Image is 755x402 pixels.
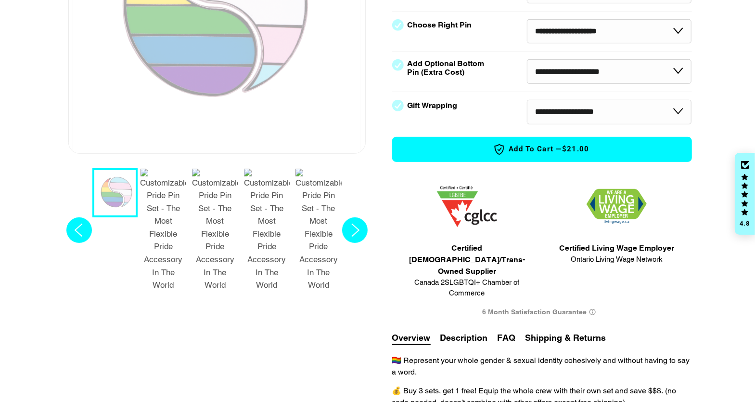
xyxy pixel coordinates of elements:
span: Add to Cart — [407,143,677,156]
div: 4.8 [739,220,751,227]
div: Click to open Judge.me floating reviews tab [735,153,755,235]
img: Customizable Pride Pin Set - The Most Flexible Pride Accessory In The World [295,169,342,292]
span: Canada 2SLGBTQI+ Chamber of Commerce [397,277,537,299]
p: 🏳️‍🌈 Represent your whole gender & sexual identity cohesively and without having to say a word. [392,355,692,378]
button: 3 / 7 [189,168,241,296]
label: Gift Wrapping [408,101,458,110]
div: 6 Month Satisfaction Guarantee [392,304,692,322]
label: Choose Right Pin [408,21,472,29]
label: Add Optional Bottom Pin (Extra Cost) [408,59,488,77]
img: Customizable Pride Pin Set - The Most Flexible Pride Accessory In The World [141,169,187,292]
button: Description [440,331,488,344]
span: Certified Living Wage Employer [559,242,674,254]
img: 1706832627.png [587,189,647,224]
img: 1705457225.png [437,186,497,227]
button: Overview [392,331,431,345]
span: Certified [DEMOGRAPHIC_DATA]/Trans-Owned Supplier [397,242,537,277]
button: Previous slide [64,168,95,296]
button: 5 / 7 [293,168,345,296]
img: Customizable Pride Pin Set - The Most Flexible Pride Accessory In The World [192,169,238,292]
button: Next slide [339,168,371,296]
button: Add to Cart —$21.00 [392,137,692,162]
button: Shipping & Returns [525,331,606,344]
span: Ontario Living Wage Network [559,254,674,265]
button: 1 / 7 [92,168,138,217]
button: 2 / 7 [138,168,190,296]
button: FAQ [498,331,516,344]
span: $21.00 [562,144,589,154]
img: Customizable Pride Pin Set - The Most Flexible Pride Accessory In The World [244,169,290,292]
button: 4 / 7 [241,168,293,296]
